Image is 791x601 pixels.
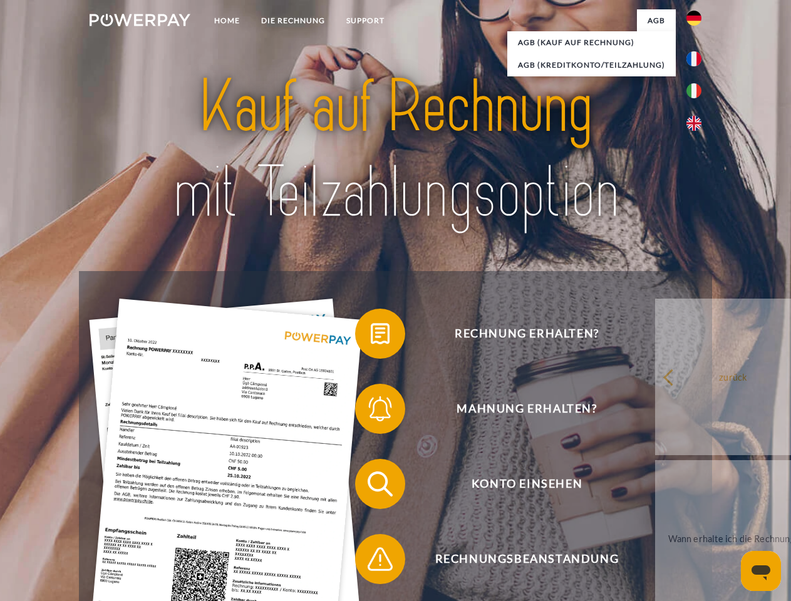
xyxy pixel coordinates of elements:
img: qb_search.svg [364,468,396,500]
img: fr [686,51,701,66]
a: AGB (Kauf auf Rechnung) [507,31,676,54]
span: Rechnungsbeanstandung [373,534,680,584]
img: en [686,116,701,131]
img: logo-powerpay-white.svg [90,14,190,26]
img: qb_warning.svg [364,543,396,575]
a: AGB (Kreditkonto/Teilzahlung) [507,54,676,76]
span: Rechnung erhalten? [373,309,680,359]
a: Home [204,9,251,32]
button: Rechnungsbeanstandung [355,534,681,584]
a: DIE RECHNUNG [251,9,336,32]
a: agb [637,9,676,32]
span: Konto einsehen [373,459,680,509]
img: qb_bill.svg [364,318,396,349]
img: it [686,83,701,98]
img: title-powerpay_de.svg [120,60,671,240]
button: Konto einsehen [355,459,681,509]
img: qb_bell.svg [364,393,396,424]
a: SUPPORT [336,9,395,32]
iframe: Schaltfläche zum Öffnen des Messaging-Fensters [741,551,781,591]
span: Mahnung erhalten? [373,384,680,434]
button: Rechnung erhalten? [355,309,681,359]
img: de [686,11,701,26]
button: Mahnung erhalten? [355,384,681,434]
